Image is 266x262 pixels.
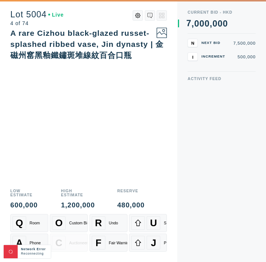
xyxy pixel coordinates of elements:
button: I [188,52,198,61]
div: 0 [204,20,210,28]
div: A rare Cizhou black-glazed russet-splashed ribbed vase, Jin dynasty | 金 磁州窰黑釉鐵鏽斑堆線紋百合口瓶 [10,29,172,60]
div: 600,000 [10,202,39,209]
span: J [151,237,157,248]
span: A [16,237,23,248]
div: 4 of 74 [10,21,64,26]
button: N [188,39,198,47]
div: Pass [164,241,172,245]
div: Sell [164,221,171,225]
div: Undo [109,221,118,225]
button: JPass [129,234,167,252]
div: Reconnecting [21,252,48,256]
button: APhone [10,234,48,252]
div: Activity Feed [188,77,256,81]
button: QRoom [10,214,48,232]
div: 0 [223,20,228,28]
div: High Estimate [61,189,95,197]
span: F [95,237,101,248]
div: Room [29,221,40,225]
div: 8 [186,28,192,37]
div: 0 [199,20,204,28]
div: 0 [218,20,223,28]
div: Lot 5004 [10,10,64,19]
div: Custom Bid [69,221,89,225]
button: CAuctioneer [50,234,88,252]
div: Increment [202,55,227,58]
div: , [210,20,212,106]
button: USell [129,214,167,232]
button: OCustom Bid [50,214,88,232]
div: Live [48,12,64,17]
span: N [191,41,194,45]
div: 1,200,000 [61,202,95,209]
div: Network Error [21,247,48,252]
div: , [192,20,194,106]
span: Q [15,217,23,229]
div: 500,000 [231,55,256,59]
div: Fair Warning [109,241,131,245]
button: RUndo [90,214,127,232]
div: 7,500,000 [231,41,256,45]
div: Auctioneer [69,241,88,245]
span: U [150,217,157,229]
span: I [192,54,193,59]
div: Low Estimate [10,189,39,197]
button: FFair Warning [90,234,127,252]
div: Reserve [117,189,144,197]
div: Current Bid - HKD [188,10,256,14]
div: 480,000 [117,202,144,209]
div: 7 [186,19,192,28]
span: O [55,217,63,229]
div: 0 [213,20,218,28]
span: R [95,217,102,229]
div: 0 [194,20,199,28]
span: C [55,237,62,248]
div: Phone [29,241,41,245]
div: Next Bid [202,41,227,45]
